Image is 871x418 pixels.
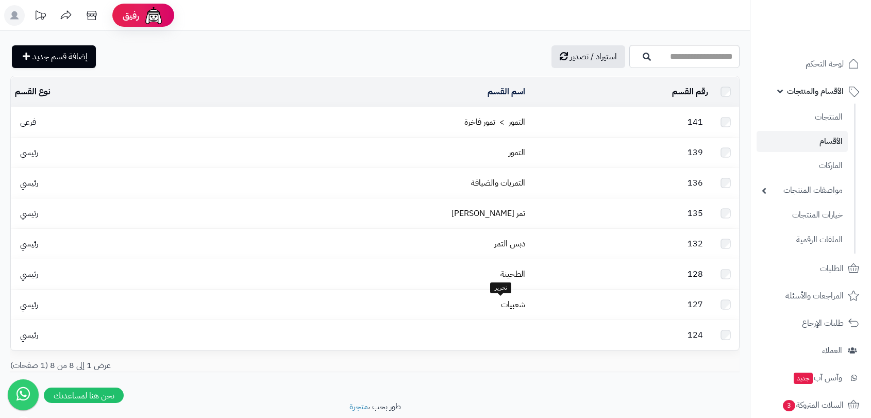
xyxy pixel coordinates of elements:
[822,343,842,358] span: العملاء
[488,86,525,98] a: اسم القسم
[757,311,865,336] a: طلبات الإرجاع
[757,106,848,128] a: المنتجات
[806,57,844,71] span: لوحة التحكم
[12,45,96,68] a: إضافة قسم جديد
[15,207,43,220] span: رئيسي
[15,238,43,250] span: رئيسي
[11,77,192,107] td: نوع القسم
[451,207,525,220] a: تمر [PERSON_NAME]
[15,268,43,280] span: رئيسي
[123,9,139,22] span: رفيق
[3,360,375,372] div: عرض 1 إلى 8 من 8 (1 صفحات)
[15,298,43,311] span: رئيسي
[757,283,865,308] a: المراجعات والأسئلة
[757,338,865,363] a: العملاء
[509,146,525,159] a: التمور
[820,261,844,276] span: الطلبات
[32,51,88,63] span: إضافة قسم جديد
[802,316,844,330] span: طلبات الإرجاع
[490,282,511,294] div: تحرير
[15,177,43,189] span: رئيسي
[785,289,844,303] span: المراجعات والأسئلة
[682,298,708,311] span: 127
[757,393,865,417] a: السلات المتروكة3
[682,146,708,159] span: 139
[464,116,525,128] a: التمور > تمور فاخرة
[782,399,795,411] span: 3
[757,52,865,76] a: لوحة التحكم
[757,365,865,390] a: وآتس آبجديد
[494,238,525,250] a: دبس التمر
[27,5,53,28] a: تحديثات المنصة
[570,51,617,63] span: استيراد / تصدير
[501,298,525,311] a: شعبيات
[551,45,625,68] a: استيراد / تصدير
[682,207,708,220] span: 135
[15,116,41,128] span: فرعى
[757,229,848,251] a: الملفات الرقمية
[794,373,813,384] span: جديد
[757,131,848,152] a: الأقسام
[801,19,861,40] img: logo-2.png
[15,329,43,341] span: رئيسي
[143,5,164,26] img: ai-face.png
[471,177,525,189] a: التمريات والضيافة
[682,238,708,250] span: 132
[682,177,708,189] span: 136
[682,116,708,128] span: 141
[757,204,848,226] a: خيارات المنتجات
[782,398,844,412] span: السلات المتروكة
[757,256,865,281] a: الطلبات
[500,268,525,280] a: الطحينة
[349,400,368,413] a: متجرة
[787,84,844,98] span: الأقسام والمنتجات
[682,268,708,280] span: 128
[533,86,708,98] div: رقم القسم
[682,329,708,341] span: 124
[793,371,842,385] span: وآتس آب
[15,146,43,159] span: رئيسي
[757,155,848,177] a: الماركات
[757,179,848,202] a: مواصفات المنتجات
